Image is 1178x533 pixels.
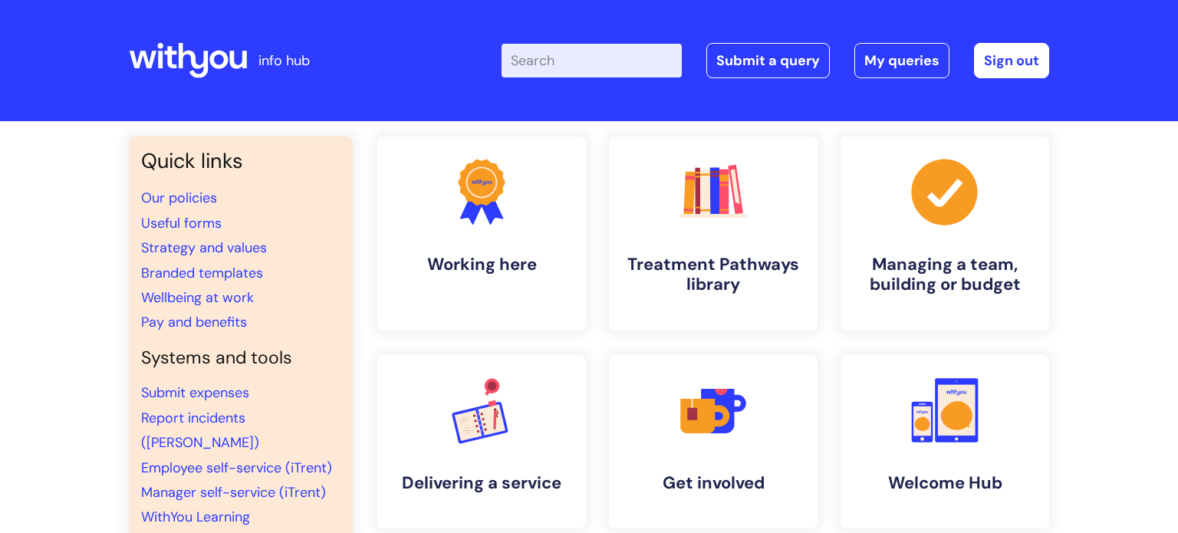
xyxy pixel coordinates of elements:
h4: Managing a team, building or budget [853,255,1037,295]
a: Get involved [609,355,818,528]
h4: Get involved [621,473,805,493]
a: Manager self-service (iTrent) [141,483,326,502]
a: Strategy and values [141,239,267,257]
a: Welcome Hub [841,355,1049,528]
h4: Systems and tools [141,347,341,369]
a: Treatment Pathways library [609,137,818,331]
a: Branded templates [141,264,263,282]
a: Report incidents ([PERSON_NAME]) [141,409,259,452]
div: | - [502,43,1049,78]
a: Sign out [974,43,1049,78]
input: Search [502,44,682,77]
a: Submit a query [706,43,830,78]
h3: Quick links [141,149,341,173]
a: Submit expenses [141,383,249,402]
a: Working here [377,137,586,331]
h4: Working here [390,255,574,275]
a: Pay and benefits [141,313,247,331]
h4: Treatment Pathways library [621,255,805,295]
h4: Welcome Hub [853,473,1037,493]
p: info hub [258,48,310,73]
a: My queries [854,43,949,78]
a: Delivering a service [377,355,586,528]
a: Useful forms [141,214,222,232]
h4: Delivering a service [390,473,574,493]
a: Wellbeing at work [141,288,254,307]
a: Managing a team, building or budget [841,137,1049,331]
a: Our policies [141,189,217,207]
a: Employee self-service (iTrent) [141,459,332,477]
a: WithYou Learning [141,508,250,526]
